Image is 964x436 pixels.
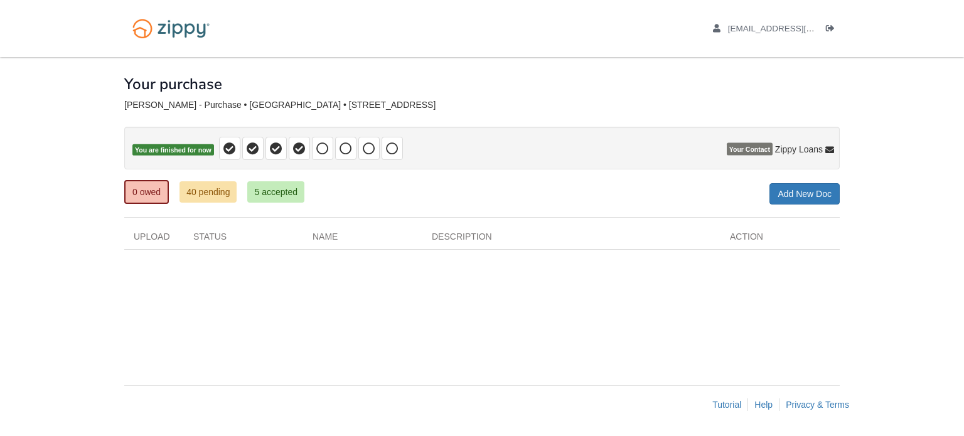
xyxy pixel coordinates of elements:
span: ang85@me.com [728,24,872,33]
a: Privacy & Terms [786,400,849,410]
div: Status [184,230,303,249]
a: 5 accepted [247,181,304,203]
div: Name [303,230,422,249]
span: You are finished for now [132,144,214,156]
span: Zippy Loans [775,143,823,156]
a: 0 owed [124,180,169,204]
div: Upload [124,230,184,249]
h1: Your purchase [124,76,222,92]
a: Help [754,400,773,410]
a: Log out [826,24,840,36]
a: Add New Doc [769,183,840,205]
div: [PERSON_NAME] - Purchase • [GEOGRAPHIC_DATA] • [STREET_ADDRESS] [124,100,840,110]
span: Your Contact [727,143,773,156]
img: Logo [124,13,218,45]
a: Tutorial [712,400,741,410]
div: Description [422,230,720,249]
div: Action [720,230,840,249]
a: edit profile [713,24,872,36]
a: 40 pending [179,181,237,203]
